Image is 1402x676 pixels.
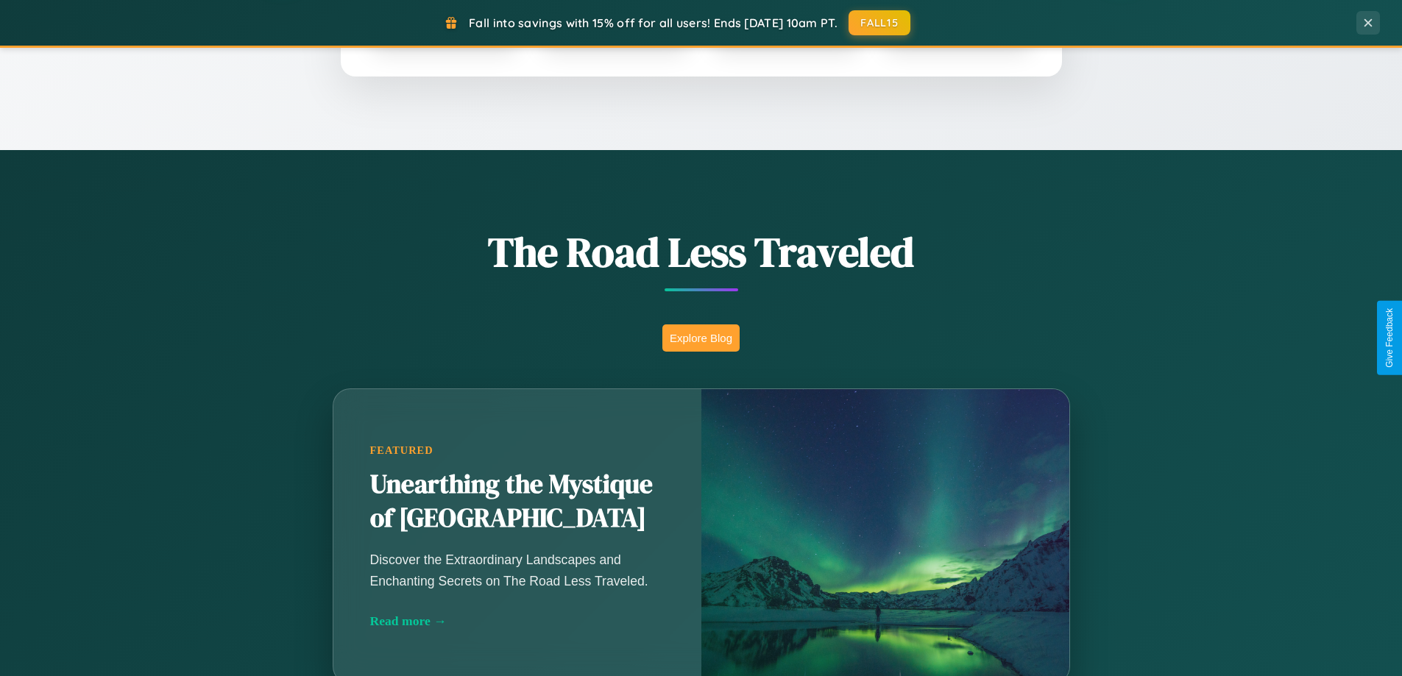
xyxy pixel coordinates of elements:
div: Featured [370,444,665,457]
h2: Unearthing the Mystique of [GEOGRAPHIC_DATA] [370,468,665,536]
p: Discover the Extraordinary Landscapes and Enchanting Secrets on The Road Less Traveled. [370,549,665,591]
button: FALL15 [849,10,910,35]
div: Give Feedback [1384,308,1395,368]
span: Fall into savings with 15% off for all users! Ends [DATE] 10am PT. [469,15,838,30]
button: Explore Blog [662,324,740,352]
h1: The Road Less Traveled [260,224,1143,280]
div: Read more → [370,613,665,629]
